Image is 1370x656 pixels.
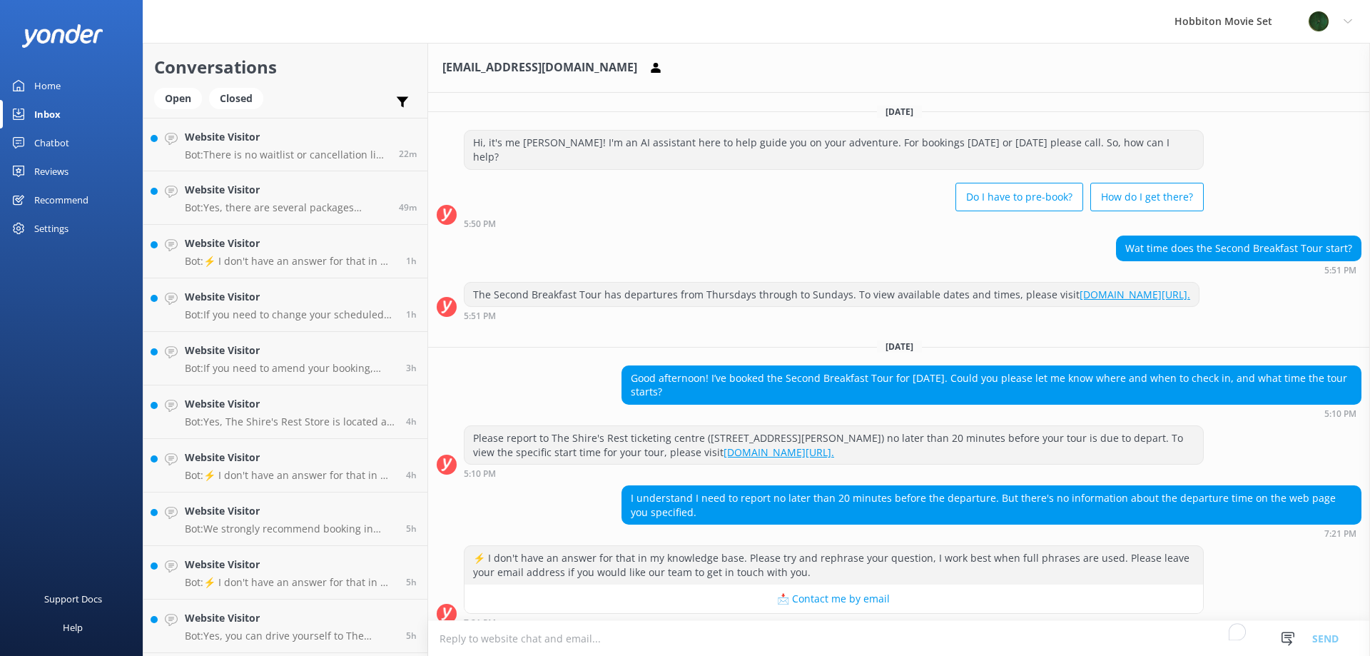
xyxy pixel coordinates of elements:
strong: 5:50 PM [464,220,496,228]
a: Website VisitorBot:If you need to change your scheduled tour time, please contact our team at [EM... [143,278,427,332]
a: [DOMAIN_NAME][URL]. [1080,288,1190,301]
a: Website VisitorBot:Yes, The Shire's Rest Store is located at The [GEOGRAPHIC_DATA] and offers a w... [143,385,427,439]
p: Bot: ⚡ I don't have an answer for that in my knowledge base. Please try and rephrase your questio... [185,576,395,589]
span: Oct 02 2025 03:07pm (UTC +13:00) Pacific/Auckland [406,308,417,321]
span: Oct 02 2025 10:29am (UTC +13:00) Pacific/Auckland [406,630,417,642]
div: Inbox [34,100,61,128]
h4: Website Visitor [185,289,395,305]
span: Oct 02 2025 03:13pm (UTC +13:00) Pacific/Auckland [406,255,417,267]
h4: Website Visitor [185,610,395,626]
p: Bot: If you need to change your scheduled tour time, please contact our team at [EMAIL_ADDRESS][D... [185,308,395,321]
div: Sep 30 2025 05:10pm (UTC +13:00) Pacific/Auckland [621,408,1361,418]
div: Good afternoon! I’ve booked the Second Breakfast Tour for [DATE]. Could you please let me know wh... [622,366,1361,404]
span: Oct 02 2025 03:31pm (UTC +13:00) Pacific/Auckland [399,201,417,213]
textarea: To enrich screen reader interactions, please activate Accessibility in Grammarly extension settings [428,621,1370,656]
a: Website VisitorBot:⚡ I don't have an answer for that in my knowledge base. Please try and rephras... [143,439,427,493]
div: Sep 29 2025 05:50pm (UTC +13:00) Pacific/Auckland [464,218,1204,228]
h4: Website Visitor [185,343,395,358]
div: Sep 30 2025 05:10pm (UTC +13:00) Pacific/Auckland [464,468,1204,478]
div: ⚡ I don't have an answer for that in my knowledge base. Please try and rephrase your question, I ... [465,546,1203,584]
div: I understand I need to report no later than 20 minutes before the departure. But there's no infor... [622,486,1361,524]
a: Open [154,90,209,106]
span: Oct 02 2025 11:33am (UTC +13:00) Pacific/Auckland [406,469,417,481]
div: Reviews [34,157,68,186]
h4: Website Visitor [185,129,388,145]
p: Bot: We strongly recommend booking in advance as our tours are known to sell out, especially betw... [185,523,395,535]
h4: Website Visitor [185,236,395,251]
span: [DATE] [877,106,922,118]
h4: Website Visitor [185,450,395,465]
p: Bot: ⚡ I don't have an answer for that in my knowledge base. Please try and rephrase your questio... [185,255,395,268]
div: Chatbot [34,128,69,157]
strong: 5:10 PM [1324,410,1356,418]
h3: [EMAIL_ADDRESS][DOMAIN_NAME] [442,59,637,77]
div: Help [63,613,83,642]
button: 📩 Contact me by email [465,585,1203,613]
strong: 7:21 PM [464,619,496,627]
div: Sep 29 2025 05:51pm (UTC +13:00) Pacific/Auckland [464,311,1199,321]
span: Oct 02 2025 12:38pm (UTC +13:00) Pacific/Auckland [406,362,417,374]
h4: Website Visitor [185,503,395,519]
p: Bot: Yes, there are several packages available to visit the Hobbiton Movie Set. You can choose fr... [185,201,388,214]
p: Bot: Yes, you can drive yourself to The Shire's Rest, park your vehicle, and join one of the tour... [185,630,395,642]
a: Website VisitorBot:There is no waitlist or cancellation list for the Hobbiton Movie Set Beer Fest... [143,118,427,171]
strong: 5:51 PM [1324,266,1356,275]
strong: 7:21 PM [1324,530,1356,538]
p: Bot: ⚡ I don't have an answer for that in my knowledge base. Please try and rephrase your questio... [185,469,395,482]
div: Open [154,88,202,109]
p: Bot: If you need to amend your booking, please contact our team at [EMAIL_ADDRESS][DOMAIN_NAME] o... [185,362,395,375]
div: Recommend [34,186,88,214]
a: Website VisitorBot:Yes, you can drive yourself to The Shire's Rest, park your vehicle, and join o... [143,600,427,653]
p: Bot: Yes, The Shire's Rest Store is located at The [GEOGRAPHIC_DATA] and offers a wide selection ... [185,415,395,428]
div: Wat time does the Second Breakfast Tour start? [1117,236,1361,261]
strong: 5:10 PM [464,470,496,478]
div: Support Docs [44,585,102,613]
div: Home [34,71,61,100]
span: Oct 02 2025 03:58pm (UTC +13:00) Pacific/Auckland [399,148,417,160]
img: yonder-white-logo.png [21,24,103,48]
strong: 5:51 PM [464,312,496,321]
button: How do I get there? [1090,183,1204,211]
div: Settings [34,214,68,243]
a: Website VisitorBot:⚡ I don't have an answer for that in my knowledge base. Please try and rephras... [143,225,427,278]
div: Please report to The Shire's Rest ticketing centre ([STREET_ADDRESS][PERSON_NAME]) no later than ... [465,426,1203,464]
div: Closed [209,88,263,109]
img: 34-1625720359.png [1308,11,1329,32]
a: Website VisitorBot:Yes, there are several packages available to visit the Hobbiton Movie Set. You... [143,171,427,225]
p: Bot: There is no waitlist or cancellation list for the Hobbiton Movie Set Beer Festival. Tickets ... [185,148,388,161]
div: Sep 30 2025 07:21pm (UTC +13:00) Pacific/Auckland [464,617,1204,627]
div: Sep 29 2025 05:51pm (UTC +13:00) Pacific/Auckland [1116,265,1361,275]
a: [DOMAIN_NAME][URL]. [724,445,834,459]
span: Oct 02 2025 11:54am (UTC +13:00) Pacific/Auckland [406,415,417,428]
span: Oct 02 2025 10:31am (UTC +13:00) Pacific/Auckland [406,576,417,588]
div: Hi, it's me [PERSON_NAME]! I'm an AI assistant here to help guide you on your adventure. For book... [465,131,1203,168]
h4: Website Visitor [185,396,395,412]
h2: Conversations [154,54,417,81]
a: Website VisitorBot:If you need to amend your booking, please contact our team at [EMAIL_ADDRESS][... [143,332,427,385]
a: Website VisitorBot:We strongly recommend booking in advance as our tours are known to sell out, e... [143,493,427,546]
a: Closed [209,90,270,106]
span: [DATE] [877,340,922,353]
a: Website VisitorBot:⚡ I don't have an answer for that in my knowledge base. Please try and rephras... [143,546,427,600]
button: Do I have to pre-book? [955,183,1083,211]
h4: Website Visitor [185,182,388,198]
div: The Second Breakfast Tour has departures from Thursdays through to Sundays. To view available dat... [465,283,1199,307]
h4: Website Visitor [185,557,395,572]
span: Oct 02 2025 10:55am (UTC +13:00) Pacific/Auckland [406,523,417,535]
div: Sep 30 2025 07:21pm (UTC +13:00) Pacific/Auckland [621,528,1361,538]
